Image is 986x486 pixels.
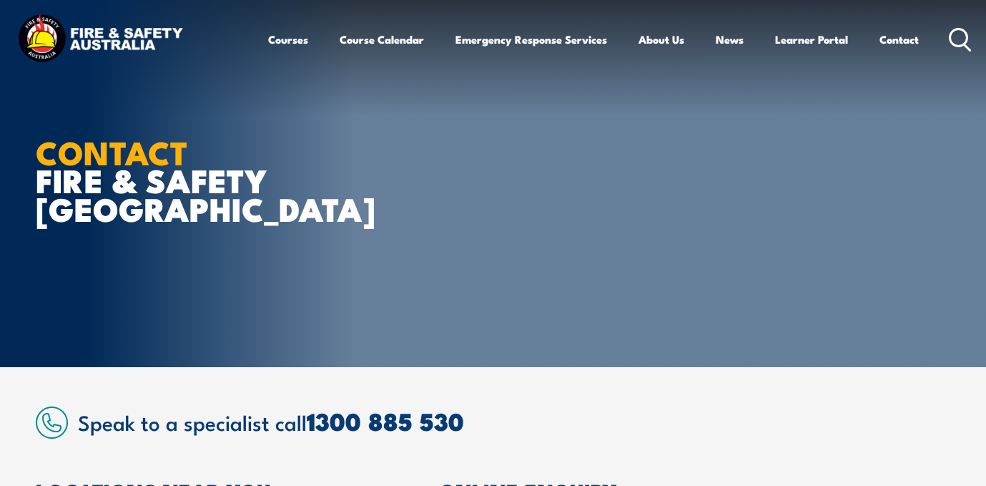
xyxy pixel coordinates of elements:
a: Courses [268,22,308,57]
strong: CONTACT [36,127,188,176]
a: Emergency Response Services [455,22,607,57]
a: 1300 885 530 [307,402,464,439]
a: News [716,22,744,57]
a: Course Calendar [340,22,424,57]
h2: Speak to a specialist call [78,408,951,434]
a: Contact [879,22,919,57]
a: Learner Portal [775,22,848,57]
a: About Us [639,22,684,57]
h1: FIRE & SAFETY [GEOGRAPHIC_DATA] [36,137,389,221]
